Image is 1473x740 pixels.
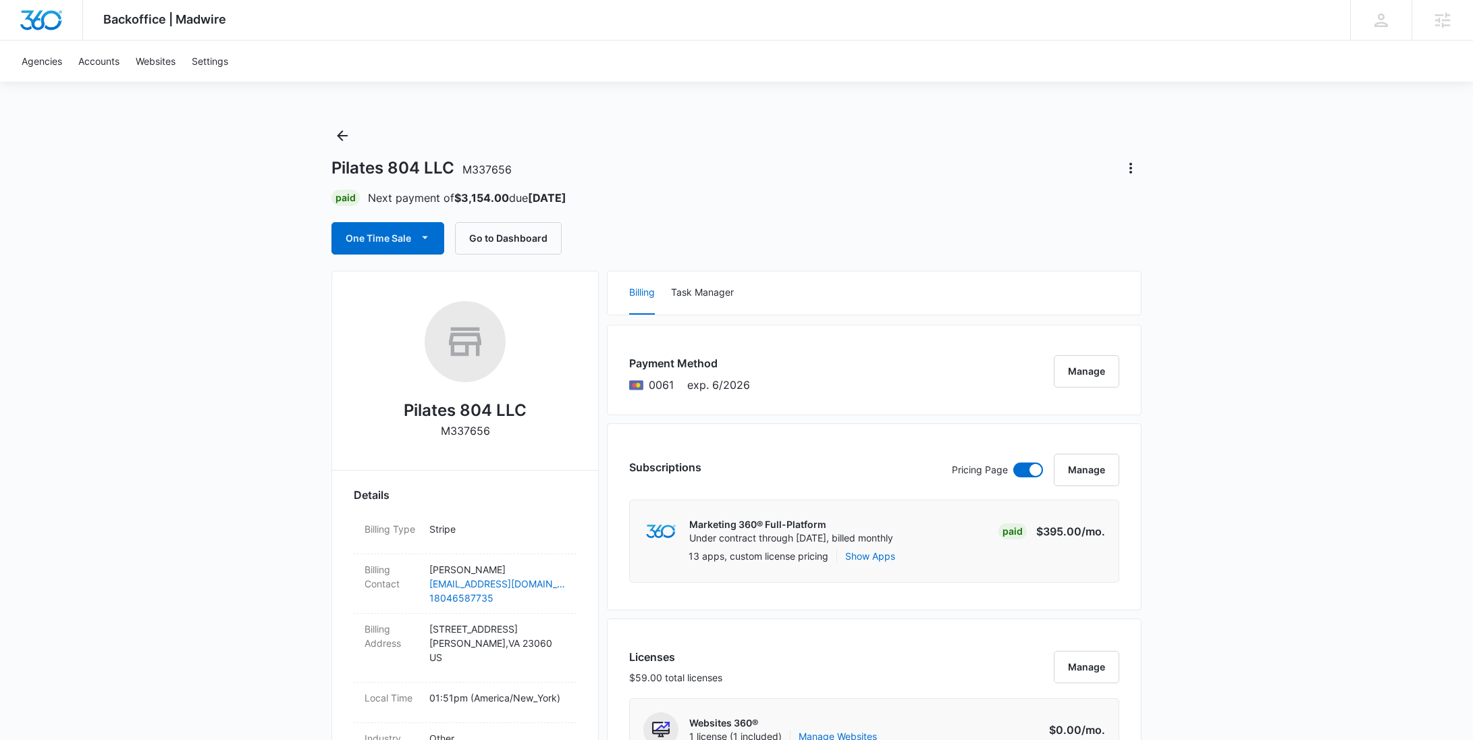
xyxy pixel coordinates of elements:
a: Settings [184,41,236,82]
h3: Subscriptions [629,459,701,475]
p: [STREET_ADDRESS] [PERSON_NAME] , VA 23060 US [429,622,566,664]
span: Details [354,487,390,503]
span: /mo. [1081,525,1105,538]
h3: Licenses [629,649,722,665]
button: Manage [1054,454,1119,486]
button: Billing [629,271,655,315]
span: exp. 6/2026 [687,377,750,393]
p: $395.00 [1036,523,1105,539]
span: M337656 [462,163,512,176]
h1: Pilates 804 LLC [331,158,512,178]
p: 13 apps, custom license pricing [689,549,828,563]
div: Billing Address[STREET_ADDRESS][PERSON_NAME],VA 23060US [354,614,577,683]
dt: Billing Type [365,522,419,536]
div: Paid [331,190,360,206]
dt: Local Time [365,691,419,705]
h3: Payment Method [629,355,750,371]
p: Pricing Page [952,462,1008,477]
div: Billing TypeStripe [354,514,577,554]
span: /mo. [1081,723,1105,737]
dt: Billing Address [365,622,419,650]
button: Manage [1054,355,1119,388]
button: Manage [1054,651,1119,683]
button: Task Manager [671,271,734,315]
strong: [DATE] [528,191,566,205]
a: 18046587735 [429,591,566,605]
span: Backoffice | Madwire [103,12,226,26]
p: $59.00 total licenses [629,670,722,685]
button: One Time Sale [331,222,444,255]
div: Paid [998,523,1027,539]
span: Mastercard ending with [649,377,674,393]
p: Under contract through [DATE], billed monthly [689,531,893,545]
button: Show Apps [845,549,895,563]
div: Billing Contact[PERSON_NAME][EMAIL_ADDRESS][DOMAIN_NAME]18046587735 [354,554,577,614]
p: Marketing 360® Full-Platform [689,518,893,531]
h2: Pilates 804 LLC [404,398,527,423]
p: Websites 360® [689,716,877,730]
strong: $3,154.00 [454,191,509,205]
a: [EMAIL_ADDRESS][DOMAIN_NAME] [429,577,566,591]
button: Go to Dashboard [455,222,562,255]
img: marketing360Logo [646,525,675,539]
div: Local Time01:51pm (America/New_York) [354,683,577,723]
dt: Billing Contact [365,562,419,591]
p: Next payment of due [368,190,566,206]
a: Websites [128,41,184,82]
p: 01:51pm ( America/New_York ) [429,691,566,705]
p: Stripe [429,522,566,536]
button: Actions [1120,157,1142,179]
a: Accounts [70,41,128,82]
p: [PERSON_NAME] [429,562,566,577]
p: $0.00 [1042,722,1105,738]
button: Back [331,125,353,147]
p: M337656 [441,423,490,439]
a: Agencies [14,41,70,82]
